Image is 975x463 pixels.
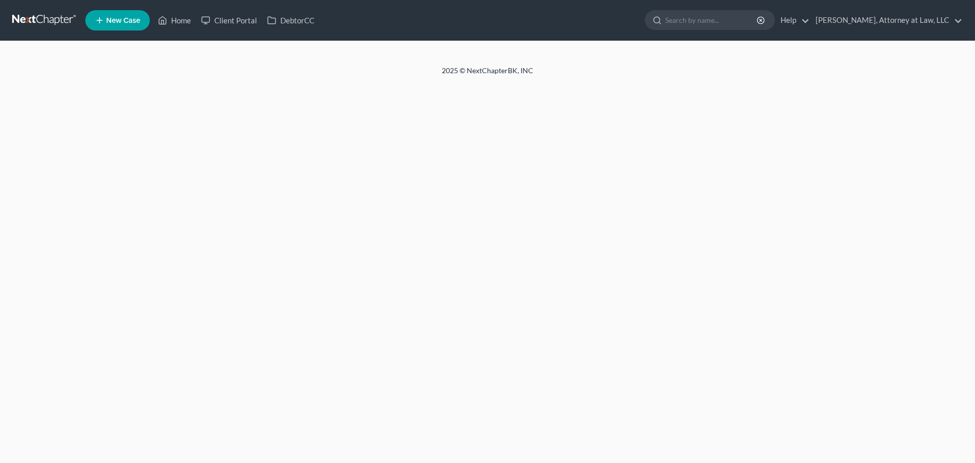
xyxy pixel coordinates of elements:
span: New Case [106,17,140,24]
div: 2025 © NextChapterBK, INC [198,66,777,84]
a: Client Portal [196,11,262,29]
a: Help [775,11,809,29]
a: [PERSON_NAME], Attorney at Law, LLC [810,11,962,29]
input: Search by name... [665,11,758,29]
a: Home [153,11,196,29]
a: DebtorCC [262,11,319,29]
